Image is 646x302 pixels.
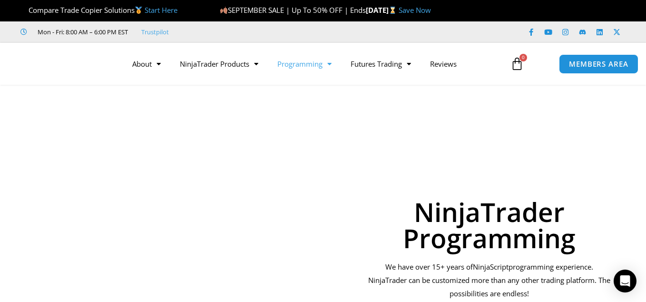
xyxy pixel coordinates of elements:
[421,53,466,75] a: Reviews
[123,53,504,75] nav: Menu
[569,60,628,68] span: MEMBERS AREA
[368,262,610,298] span: programming experience. NinjaTrader can be customized more than any other trading platform. The p...
[399,5,431,15] a: Save Now
[123,53,170,75] a: About
[35,26,128,38] span: Mon - Fri: 8:00 AM – 6:00 PM EST
[220,5,366,15] span: SEPTEMBER SALE | Up To 50% OFF | Ends
[170,53,268,75] a: NinjaTrader Products
[13,47,116,81] img: LogoAI | Affordable Indicators – NinjaTrader
[559,54,638,74] a: MEMBERS AREA
[365,199,613,251] h1: NinjaTrader Programming
[268,53,341,75] a: Programming
[365,261,613,301] div: We have over 15+ years of
[496,50,538,78] a: 0
[135,7,142,14] img: 🥇
[145,5,177,15] a: Start Here
[614,270,636,292] div: Open Intercom Messenger
[473,262,509,272] span: NinjaScript
[20,5,177,15] span: Compare Trade Copier Solutions
[141,26,169,38] a: Trustpilot
[519,54,527,61] span: 0
[366,5,399,15] strong: [DATE]
[389,7,396,14] img: ⌛
[220,7,227,14] img: 🍂
[21,7,28,14] img: 🏆
[341,53,421,75] a: Futures Trading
